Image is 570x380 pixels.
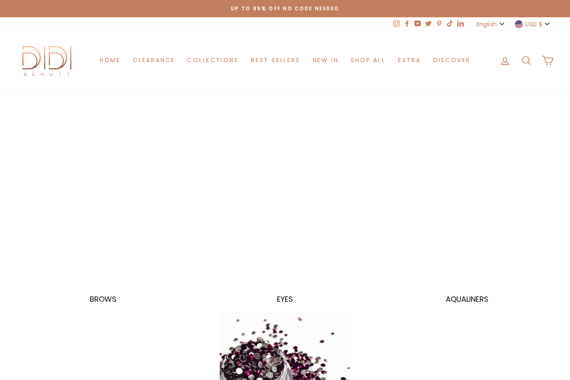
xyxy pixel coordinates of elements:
img: Didi Beauty Co. [16,43,78,77]
a: Home [93,53,127,68]
a: Extra [392,53,427,68]
a: BROWS [16,121,189,303]
a: New in [307,53,345,68]
span: BROWS [90,294,116,304]
a: EYES [198,121,371,303]
span: EYES [277,294,293,304]
span: AQUALINERS [446,294,489,304]
a: AQUALINERS [381,121,554,303]
button: English [474,17,508,31]
a: Shop All [344,53,391,68]
a: Collections [181,53,245,68]
button: USD $ [512,17,554,31]
span: Up to 85% off NO CODE NEEDED [231,5,339,12]
a: Clearance [127,53,181,68]
a: Discover [427,53,477,68]
a: Best Sellers [245,53,307,68]
span: USD $ [525,20,542,29]
ul: Primary [93,53,477,68]
span: English [477,20,497,29]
